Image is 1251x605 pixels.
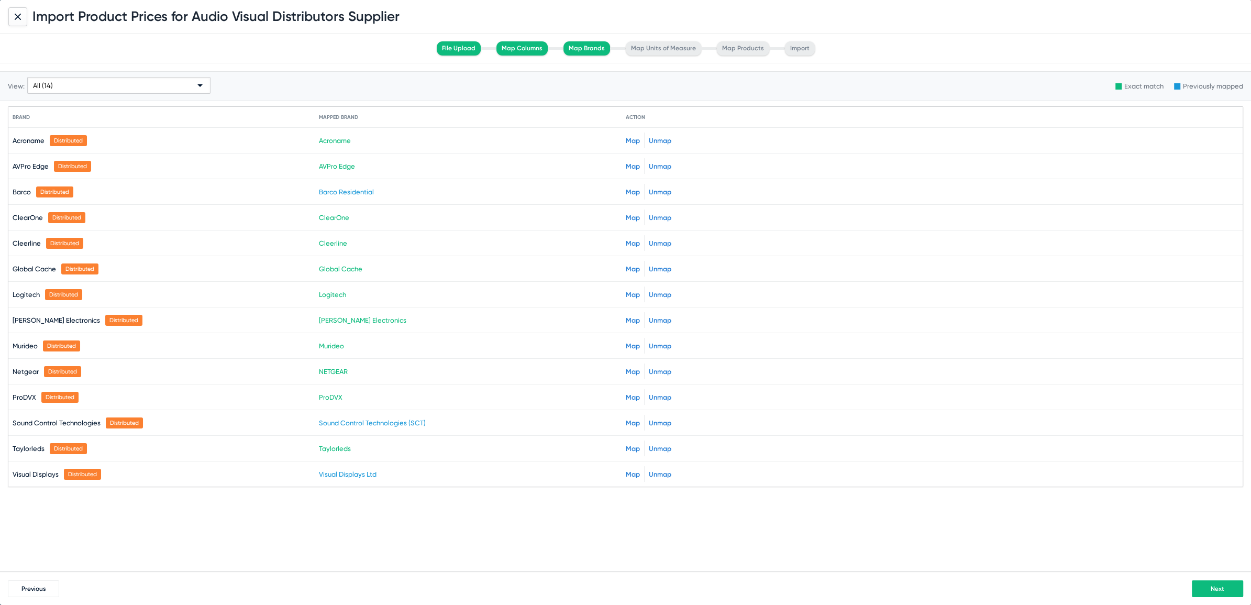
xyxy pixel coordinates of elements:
span: Map Units of Measure [626,41,701,56]
a: Unmap [649,291,671,299]
span: Murideo [13,342,38,350]
span: Sound Control Technologies (SCT) [319,419,426,427]
a: Map [626,342,640,350]
span: ClearOne [13,214,43,222]
span: Logitech [13,291,40,299]
a: Unmap [649,470,671,478]
span: Barco [13,188,31,196]
span: Distributed [105,315,142,326]
span: Distributed [36,186,73,197]
a: Unmap [649,239,671,247]
span: Distributed [50,135,87,146]
span: Distributed [50,443,87,454]
span: Cleerline [319,239,347,247]
span: Distributed [61,263,98,274]
span: Map Columns [496,41,548,56]
span: Distributed [41,392,79,403]
mat-header-cell: Brand [13,107,319,128]
span: Visual Displays Ltd [319,470,377,478]
span: AVPro Edge [319,162,355,170]
span: Netgear [13,368,39,376]
button: Previous [8,580,59,597]
a: Unmap [649,214,671,222]
span: ProDVX [13,393,36,401]
span: All (14) [33,82,53,90]
div: Previously mapped [1183,82,1243,90]
a: Map [626,368,640,376]
span: Next [1211,585,1224,592]
span: Taylorleds [13,445,45,453]
span: Acroname [13,137,45,145]
mat-header-cell: Action [626,107,1239,128]
a: Unmap [649,368,671,376]
span: Previous [21,585,46,592]
span: ProDVX [319,393,342,401]
span: AVPro Edge [13,162,49,170]
span: Distributed [106,417,143,428]
a: Map [626,419,640,427]
span: Distributed [43,340,80,351]
span: Distributed [54,161,91,172]
span: Distributed [48,212,85,223]
mat-header-cell: Mapped Brand [319,107,625,128]
span: Global Cache [319,265,362,273]
a: Map [626,265,640,273]
span: Import [785,41,815,56]
h1: Import Product Prices for Audio Visual Distributors Supplier [32,8,400,25]
a: Unmap [649,265,671,273]
span: Map Brands [563,41,610,56]
span: File Upload [437,41,481,56]
span: Distributed [64,469,101,480]
a: Map [626,137,640,145]
span: Murideo [319,342,344,350]
a: Map [626,470,640,478]
span: Cleerline [13,239,41,247]
a: Map [626,316,640,324]
span: Barco Residential [319,188,374,196]
span: Global Cache [13,265,56,273]
a: Unmap [649,445,671,453]
a: Unmap [649,316,671,324]
a: Unmap [649,188,671,196]
a: Map [626,239,640,247]
a: Unmap [649,137,671,145]
div: Exact match [1124,82,1164,90]
span: [PERSON_NAME] Electronics [319,316,406,324]
a: Map [626,291,640,299]
a: Map [626,188,640,196]
span: View: [8,82,25,90]
a: Map [626,162,640,170]
span: Logitech [319,291,346,299]
span: Map Products [717,41,769,56]
a: Unmap [649,342,671,350]
span: Distributed [44,366,81,377]
a: Unmap [649,162,671,170]
span: Visual Displays [13,470,59,478]
a: Map [626,393,640,401]
a: Map [626,445,640,453]
span: Sound Control Technologies [13,419,101,427]
span: Distributed [46,238,83,249]
a: Unmap [649,393,671,401]
a: Unmap [649,419,671,427]
span: ClearOne [319,214,349,222]
span: Taylorleds [319,445,351,453]
span: [PERSON_NAME] Electronics [13,316,100,324]
span: Acroname [319,137,351,145]
span: Distributed [45,289,82,300]
button: Next [1192,580,1243,597]
a: Map [626,214,640,222]
span: NETGEAR [319,368,348,376]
